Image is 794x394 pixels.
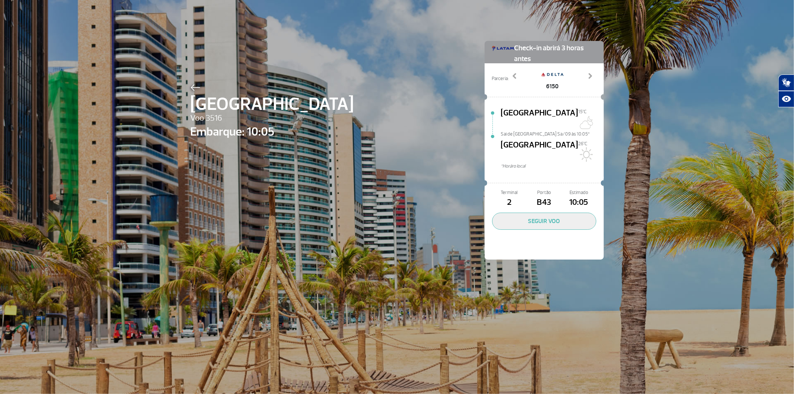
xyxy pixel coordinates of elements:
[778,74,794,91] button: Abrir tradutor de língua de sinais.
[541,82,564,91] span: 6150
[492,196,527,209] span: 2
[527,189,561,196] span: Portão
[501,163,604,170] span: *Horáro local
[191,91,354,118] span: [GEOGRAPHIC_DATA]
[561,189,596,196] span: Estimado
[501,107,578,131] span: [GEOGRAPHIC_DATA]
[778,74,794,107] div: Plugin de acessibilidade da Hand Talk.
[501,131,604,136] span: Sai de [GEOGRAPHIC_DATA] Sa/09 às 10:05*
[191,123,354,141] span: Embarque: 10:05
[492,75,509,82] span: Parceria:
[492,213,596,230] button: SEGUIR VOO
[191,112,354,125] span: Voo 3516
[561,196,596,209] span: 10:05
[778,91,794,107] button: Abrir recursos assistivos.
[492,189,527,196] span: Terminal
[527,196,561,209] span: B43
[578,115,593,130] img: Algumas nuvens
[578,141,587,147] span: 26°C
[501,139,578,163] span: [GEOGRAPHIC_DATA]
[578,147,593,162] img: Sol
[514,41,596,64] span: Check-in abrirá 3 horas antes
[578,109,587,115] span: 15°C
